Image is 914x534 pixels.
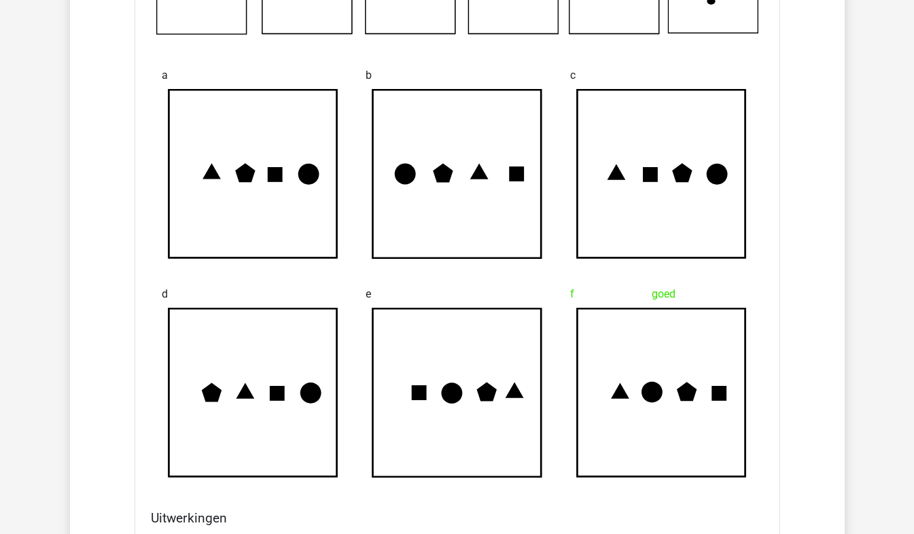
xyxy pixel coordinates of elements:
span: d [162,281,168,308]
span: b [366,62,372,89]
h4: Uitwerkingen [151,510,764,526]
span: e [366,281,371,308]
div: goed [570,281,753,308]
span: a [162,62,168,89]
span: c [570,62,576,89]
span: f [570,281,574,308]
